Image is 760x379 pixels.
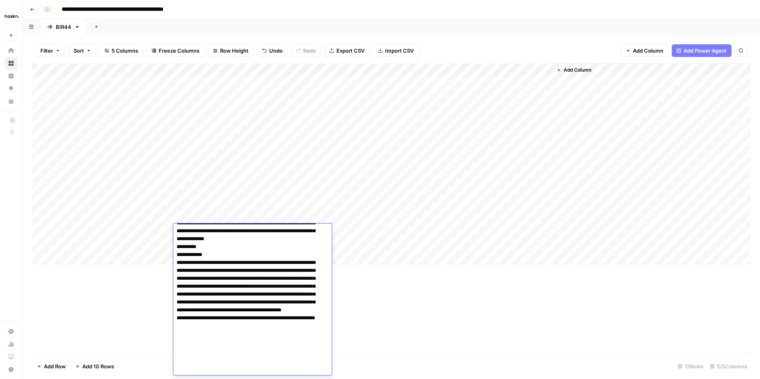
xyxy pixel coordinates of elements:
[35,44,65,57] button: Filter
[633,47,663,55] span: Add Column
[5,338,17,351] a: Usage
[68,44,96,57] button: Sort
[5,325,17,338] a: Settings
[324,44,370,57] button: Export CSV
[56,23,71,31] div: BIR44
[336,47,365,55] span: Export CSV
[5,95,17,108] a: Your Data
[5,351,17,363] a: Learning Hub
[32,360,70,373] button: Add Row
[373,44,419,57] button: Import CSV
[269,47,283,55] span: Undo
[70,360,119,373] button: Add 10 Rows
[82,362,114,370] span: Add 10 Rows
[564,66,591,74] span: Add Column
[5,57,17,70] a: Browse
[5,82,17,95] a: Opportunities
[303,47,316,55] span: Redo
[146,44,205,57] button: Freeze Columns
[672,44,731,57] button: Add Power Agent
[44,362,66,370] span: Add Row
[40,47,53,55] span: Filter
[5,44,17,57] a: Home
[159,47,199,55] span: Freeze Columns
[385,47,414,55] span: Import CSV
[208,44,254,57] button: Row Height
[5,70,17,82] a: Insights
[220,47,249,55] span: Row Height
[5,363,17,376] button: Help + Support
[99,44,143,57] button: 5 Columns
[40,19,87,35] a: BIR44
[707,360,750,373] div: 5/5 Columns
[74,47,84,55] span: Sort
[5,9,19,23] img: Haskn Logo
[553,65,595,75] button: Add Column
[291,44,321,57] button: Redo
[112,47,138,55] span: 5 Columns
[257,44,288,57] button: Undo
[5,6,17,26] button: Workspace: Haskn
[621,44,669,57] button: Add Column
[674,360,707,373] div: 13 Rows
[684,47,727,55] span: Add Power Agent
